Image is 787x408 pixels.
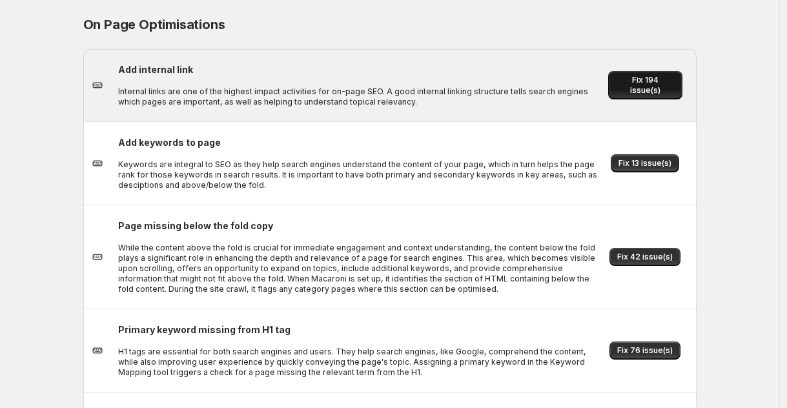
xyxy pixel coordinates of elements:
p: H1 tags are essential for both search engines and users. They help search engines, like Google, c... [118,347,597,378]
button: Fix 194 issue(s) [608,71,682,99]
span: Fix 13 issue(s) [618,158,671,168]
button: Fix 76 issue(s) [609,342,680,360]
p: Keywords are integral to SEO as they help search engines understand the content of your page, whi... [118,159,598,190]
span: Fix 194 issue(s) [616,75,675,96]
span: Fix 76 issue(s) [617,345,673,356]
span: On Page Optimisations [83,17,225,32]
p: While the content above the fold is crucial for immediate engagement and context understanding, t... [118,243,597,294]
h2: Add keywords to page [118,136,221,149]
h2: Add internal link [118,63,193,76]
h2: Page missing below the fold copy [118,219,273,232]
button: Fix 13 issue(s) [611,154,679,172]
p: Internal links are one of the highest impact activities for on-page SEO. A good internal linking ... [118,87,595,107]
button: Fix 42 issue(s) [609,248,680,266]
span: Fix 42 issue(s) [617,252,673,262]
h2: Primary keyword missing from H1 tag [118,323,291,336]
